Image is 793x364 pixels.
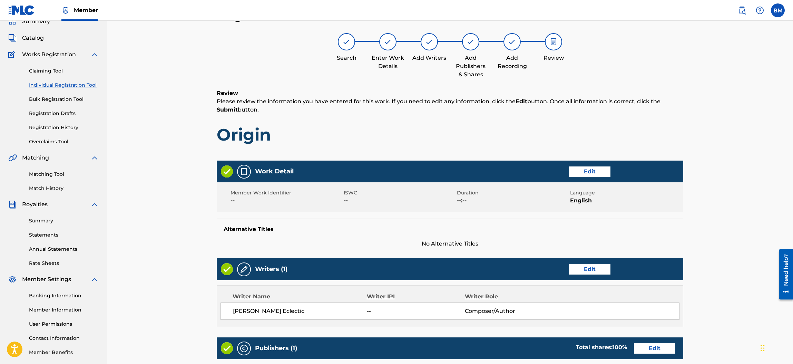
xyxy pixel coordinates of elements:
[22,34,44,42] span: Catalog
[371,54,405,70] div: Enter Work Details
[74,6,98,14] span: Member
[29,138,99,145] a: Overclaims Tool
[217,124,683,145] h1: Origin
[221,165,233,178] img: Valid
[29,292,99,299] a: Banking Information
[29,67,99,75] a: Claiming Tool
[613,344,627,351] span: 100 %
[344,197,455,205] span: --
[753,3,767,17] div: Help
[29,320,99,328] a: User Permissions
[8,50,17,59] img: Works Registration
[8,200,17,209] img: Royalties
[29,246,99,253] a: Annual Statements
[756,6,764,15] img: help
[465,307,554,315] span: Composer/Author
[255,344,297,352] h5: Publishers (1)
[8,34,17,42] img: Catalog
[569,264,610,275] button: Edit
[774,247,793,302] iframe: Resource Center
[29,231,99,239] a: Statements
[453,54,488,79] div: Add Publishers & Shares
[536,54,571,62] div: Review
[8,275,17,284] img: Member Settings
[508,38,516,46] img: step indicator icon for Add Recording
[342,38,351,46] img: step indicator icon for Search
[22,154,49,162] span: Matching
[738,6,746,15] img: search
[457,189,568,197] span: Duration
[465,293,554,301] div: Writer Role
[255,265,287,273] h5: Writers (1)
[576,343,627,352] div: Total shares:
[224,226,676,233] h5: Alternative Titles
[29,185,99,192] a: Match History
[29,124,99,131] a: Registration History
[771,3,785,17] div: User Menu
[8,17,17,26] img: Summary
[495,54,529,70] div: Add Recording
[29,349,99,356] a: Member Benefits
[29,110,99,117] a: Registration Drafts
[570,197,682,205] span: English
[22,50,76,59] span: Works Registration
[231,189,342,197] span: Member Work Identifier
[240,344,248,353] img: Publishers
[367,293,465,301] div: Writer IPI
[255,167,294,175] h5: Work Detail
[233,307,367,315] span: [PERSON_NAME] Eclectic
[231,197,342,205] span: --
[758,331,793,364] iframe: Chat Widget
[8,154,17,162] img: Matching
[8,17,50,26] a: SummarySummary
[240,167,248,176] img: Work Detail
[233,293,367,301] div: Writer Name
[384,38,392,46] img: step indicator icon for Enter Work Details
[29,260,99,267] a: Rate Sheets
[29,82,99,89] a: Individual Registration Tool
[344,189,455,197] span: ISWC
[570,189,682,197] span: Language
[412,54,447,62] div: Add Writers
[467,38,475,46] img: step indicator icon for Add Publishers & Shares
[29,171,99,178] a: Matching Tool
[329,54,364,62] div: Search
[221,342,233,354] img: Valid
[90,50,99,59] img: expand
[90,154,99,162] img: expand
[29,306,99,314] a: Member Information
[367,307,465,315] span: --
[22,275,71,284] span: Member Settings
[221,263,233,275] img: Valid
[735,3,749,17] a: Public Search
[217,97,683,114] p: Please review the information you have entered for this work. If you need to edit any information...
[8,34,44,42] a: CatalogCatalog
[29,335,99,342] a: Contact Information
[22,200,48,209] span: Royalties
[425,38,433,46] img: step indicator icon for Add Writers
[29,96,99,103] a: Bulk Registration Tool
[569,166,610,177] button: Edit
[217,240,683,248] span: No Alternative Titles
[516,98,527,105] strong: Edit
[761,338,765,358] div: Drag
[457,197,568,205] span: --:--
[240,265,248,274] img: Writers
[29,217,99,224] a: Summary
[217,89,683,97] h6: Review
[61,6,70,15] img: Top Rightsholder
[634,343,675,354] button: Edit
[549,38,558,46] img: step indicator icon for Review
[22,17,50,26] span: Summary
[217,106,238,113] strong: Submit
[8,5,35,15] img: MLC Logo
[90,275,99,284] img: expand
[90,200,99,209] img: expand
